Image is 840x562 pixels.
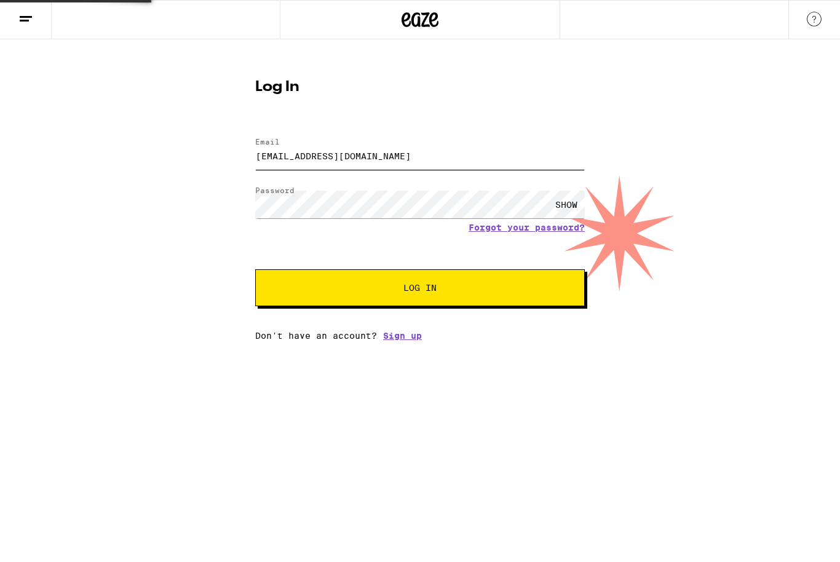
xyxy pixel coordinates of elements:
h1: Log In [255,80,585,95]
label: Password [255,186,295,194]
a: Forgot your password? [469,223,585,232]
label: Email [255,138,280,146]
span: Log In [403,283,437,292]
input: Email [255,142,585,170]
div: Don't have an account? [255,331,585,341]
div: SHOW [548,191,585,218]
button: Log In [255,269,585,306]
a: Sign up [383,331,422,341]
span: Hi. Need any help? [7,9,89,18]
